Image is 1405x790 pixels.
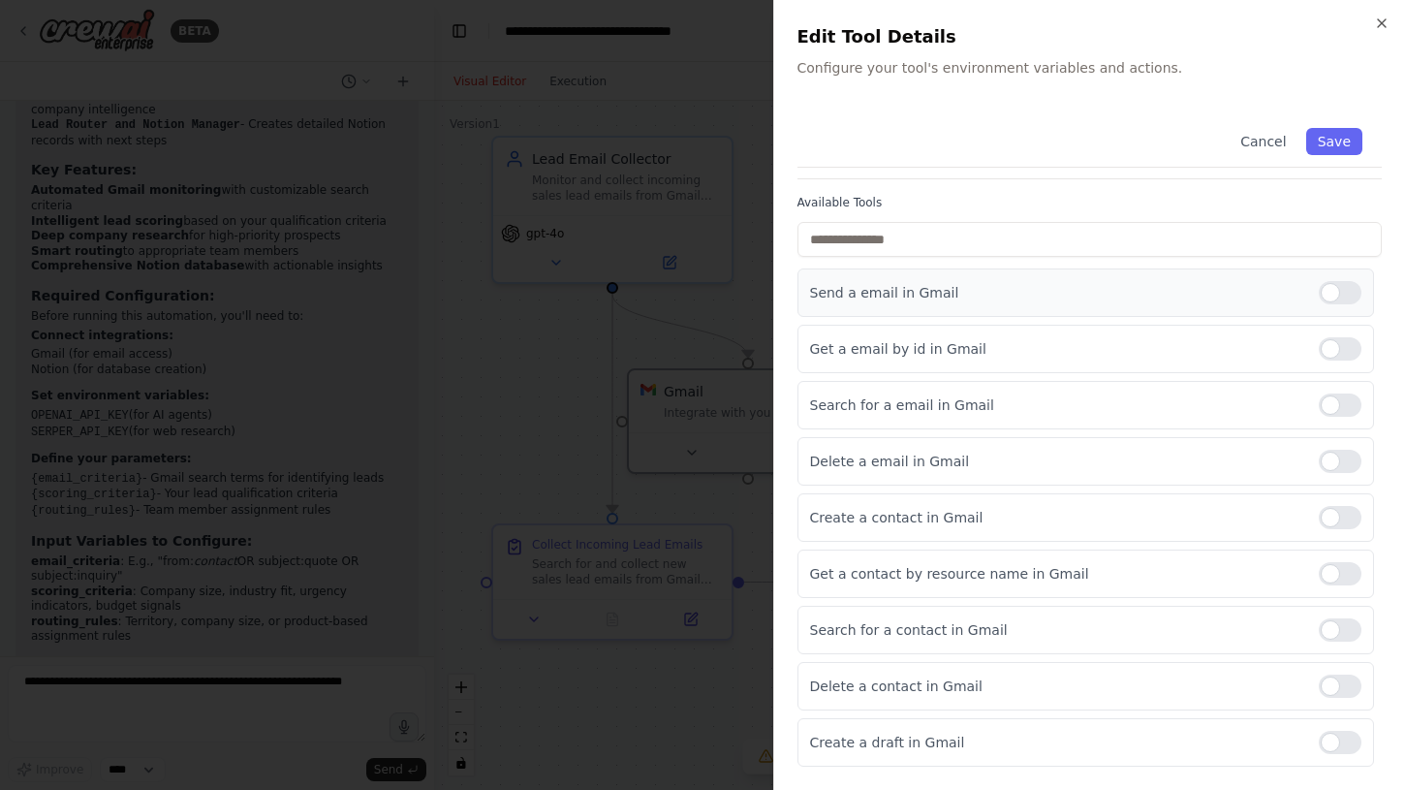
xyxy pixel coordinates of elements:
p: Get a contact by resource name in Gmail [810,564,1304,584]
p: Delete a email in Gmail [810,452,1304,471]
button: Save [1306,128,1362,155]
p: Get a email by id in Gmail [810,339,1304,359]
p: Search for a contact in Gmail [810,620,1304,640]
p: Create a draft in Gmail [810,733,1304,752]
p: Delete a contact in Gmail [810,677,1304,696]
h2: Edit Tool Details [797,23,1383,50]
label: Available Tools [797,195,1383,210]
p: Configure your tool's environment variables and actions. [797,58,1383,78]
p: Search for a email in Gmail [810,395,1304,415]
button: Cancel [1229,128,1297,155]
p: Create a contact in Gmail [810,508,1304,527]
p: Send a email in Gmail [810,283,1304,302]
